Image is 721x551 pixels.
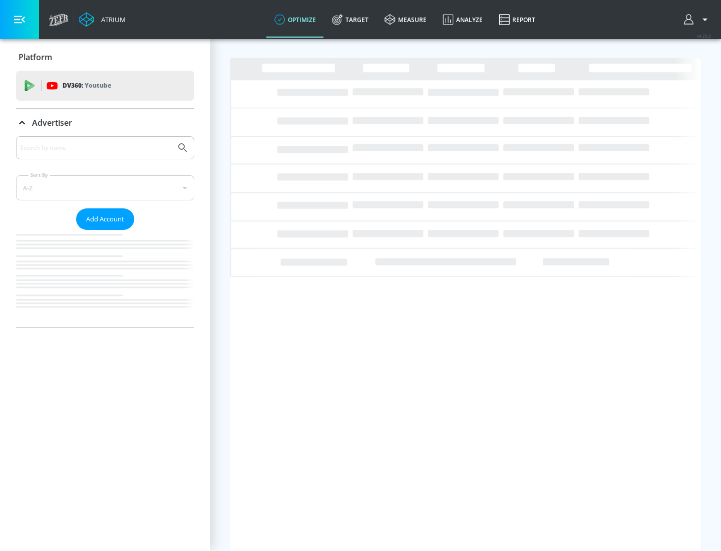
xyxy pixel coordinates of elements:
[97,15,126,24] div: Atrium
[697,33,711,39] span: v 4.22.2
[85,80,111,91] p: Youtube
[266,2,324,38] a: optimize
[20,141,172,154] input: Search by name
[86,213,124,225] span: Add Account
[491,2,543,38] a: Report
[435,2,491,38] a: Analyze
[16,175,194,200] div: A-Z
[32,117,72,128] p: Advertiser
[377,2,435,38] a: measure
[324,2,377,38] a: Target
[76,208,134,230] button: Add Account
[16,109,194,137] div: Advertiser
[16,230,194,327] nav: list of Advertiser
[16,71,194,101] div: DV360: Youtube
[79,12,126,27] a: Atrium
[63,80,111,91] p: DV360:
[29,172,50,178] label: Sort By
[16,136,194,327] div: Advertiser
[16,43,194,71] div: Platform
[19,52,52,63] p: Platform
